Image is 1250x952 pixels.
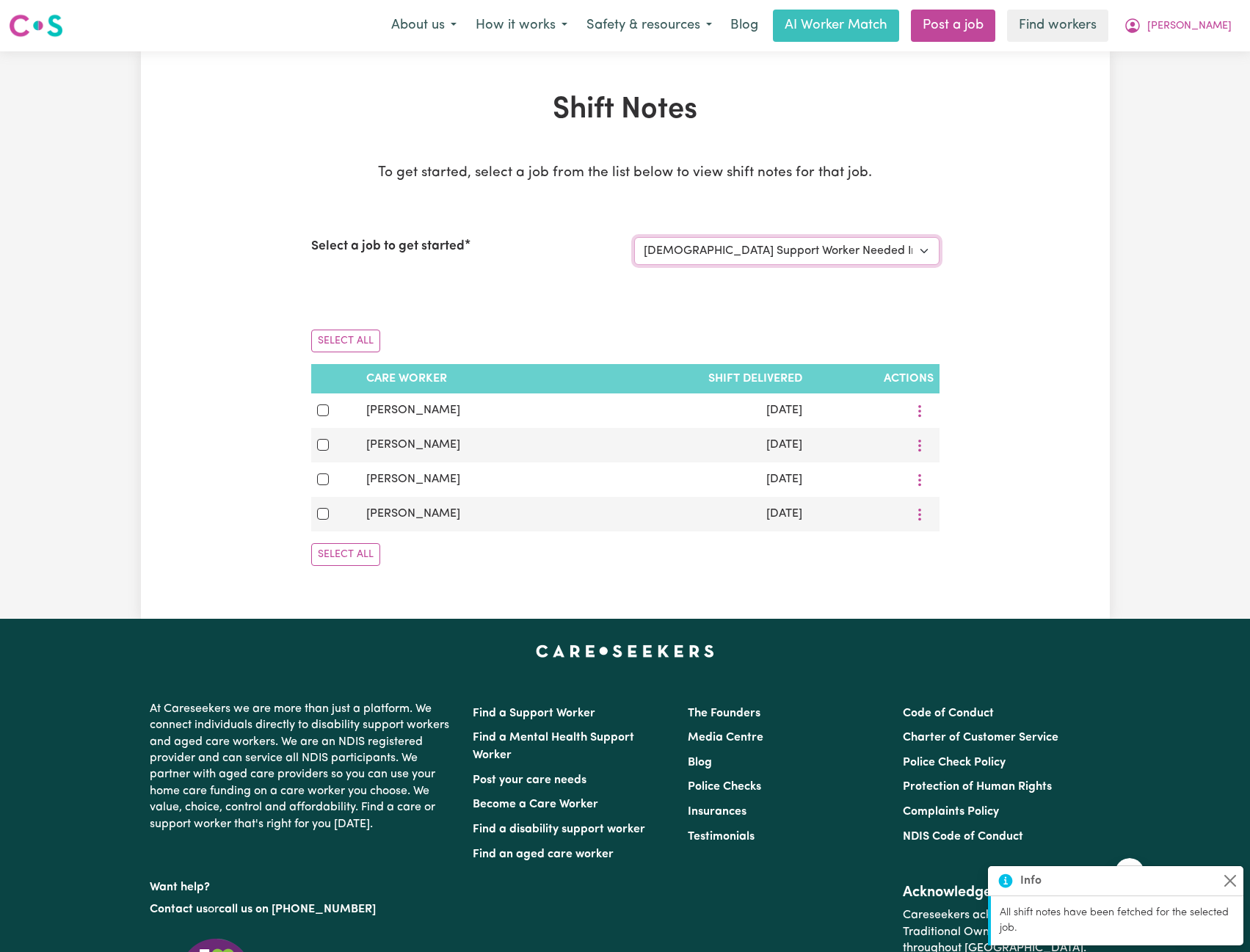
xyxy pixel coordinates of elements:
[1007,10,1108,42] a: Find workers
[466,10,577,41] button: How it works
[366,373,447,385] span: Care Worker
[311,237,465,256] label: Select a job to get started
[903,781,1052,793] a: Protection of Human Rights
[906,503,934,526] button: More options
[311,330,380,352] button: Select All
[150,895,455,923] p: or
[1114,10,1241,41] button: My Account
[9,12,63,39] img: Careseekers logo
[577,10,722,41] button: Safety & resources
[688,757,712,768] a: Blog
[366,473,460,485] span: [PERSON_NAME]
[688,708,760,719] a: The Founders
[150,904,208,915] a: Contact us
[150,873,455,895] p: Want help?
[911,10,995,42] a: Post a job
[311,543,380,566] button: Select All
[903,708,994,719] a: Code of Conduct
[219,904,376,915] a: call us on [PHONE_NUMBER]
[9,9,63,43] a: Careseekers logo
[584,462,808,497] td: [DATE]
[1221,872,1239,890] button: Close
[688,831,755,843] a: Testimonials
[903,831,1023,843] a: NDIS Code of Conduct
[903,884,1100,901] h2: Acknowledgement of Country
[903,732,1058,744] a: Charter of Customer Service
[311,92,940,128] h1: Shift Notes
[688,781,761,793] a: Police Checks
[473,774,586,786] a: Post your care needs
[906,468,934,491] button: More options
[1147,18,1232,34] span: [PERSON_NAME]
[1115,858,1144,887] iframe: Close message
[906,399,934,422] button: More options
[688,732,763,744] a: Media Centre
[808,364,939,393] th: Actions
[688,806,746,818] a: Insurances
[1020,872,1042,890] strong: Info
[311,163,940,184] p: To get started, select a job from the list below to view shift notes for that job.
[584,497,808,531] td: [DATE]
[150,695,455,838] p: At Careseekers we are more than just a platform. We connect individuals directly to disability su...
[903,806,999,818] a: Complaints Policy
[722,10,767,42] a: Blog
[473,849,614,860] a: Find an aged care worker
[584,428,808,462] td: [DATE]
[584,364,808,393] th: Shift delivered
[473,732,634,761] a: Find a Mental Health Support Worker
[903,757,1006,768] a: Police Check Policy
[906,434,934,457] button: More options
[366,508,460,520] span: [PERSON_NAME]
[366,404,460,416] span: [PERSON_NAME]
[473,799,598,810] a: Become a Care Worker
[773,10,899,42] a: AI Worker Match
[1000,905,1235,937] p: All shift notes have been fetched for the selected job.
[473,824,645,835] a: Find a disability support worker
[366,439,460,451] span: [PERSON_NAME]
[584,393,808,428] td: [DATE]
[382,10,466,41] button: About us
[9,10,89,22] span: Need any help?
[473,708,595,719] a: Find a Support Worker
[536,645,714,657] a: Careseekers home page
